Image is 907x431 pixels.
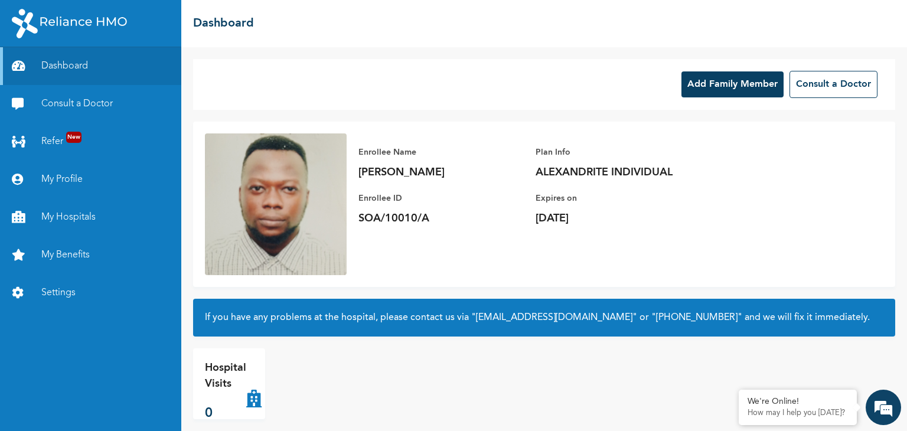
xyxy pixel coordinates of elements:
[12,9,127,38] img: RelianceHMO's Logo
[358,191,524,205] p: Enrollee ID
[471,313,637,322] a: "[EMAIL_ADDRESS][DOMAIN_NAME]"
[193,15,254,32] h2: Dashboard
[536,211,701,226] p: [DATE]
[205,311,883,325] h2: If you have any problems at the hospital, please contact us via or and we will fix it immediately.
[358,211,524,226] p: SOA/10010/A
[205,360,246,392] p: Hospital Visits
[748,397,848,407] div: We're Online!
[358,165,524,179] p: [PERSON_NAME]
[748,409,848,418] p: How may I help you today?
[66,132,81,143] span: New
[536,191,701,205] p: Expires on
[681,71,784,97] button: Add Family Member
[789,71,877,98] button: Consult a Doctor
[536,165,701,179] p: ALEXANDRITE INDIVIDUAL
[651,313,742,322] a: "[PHONE_NUMBER]"
[536,145,701,159] p: Plan Info
[358,145,524,159] p: Enrollee Name
[205,404,246,423] p: 0
[205,133,347,275] img: Enrollee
